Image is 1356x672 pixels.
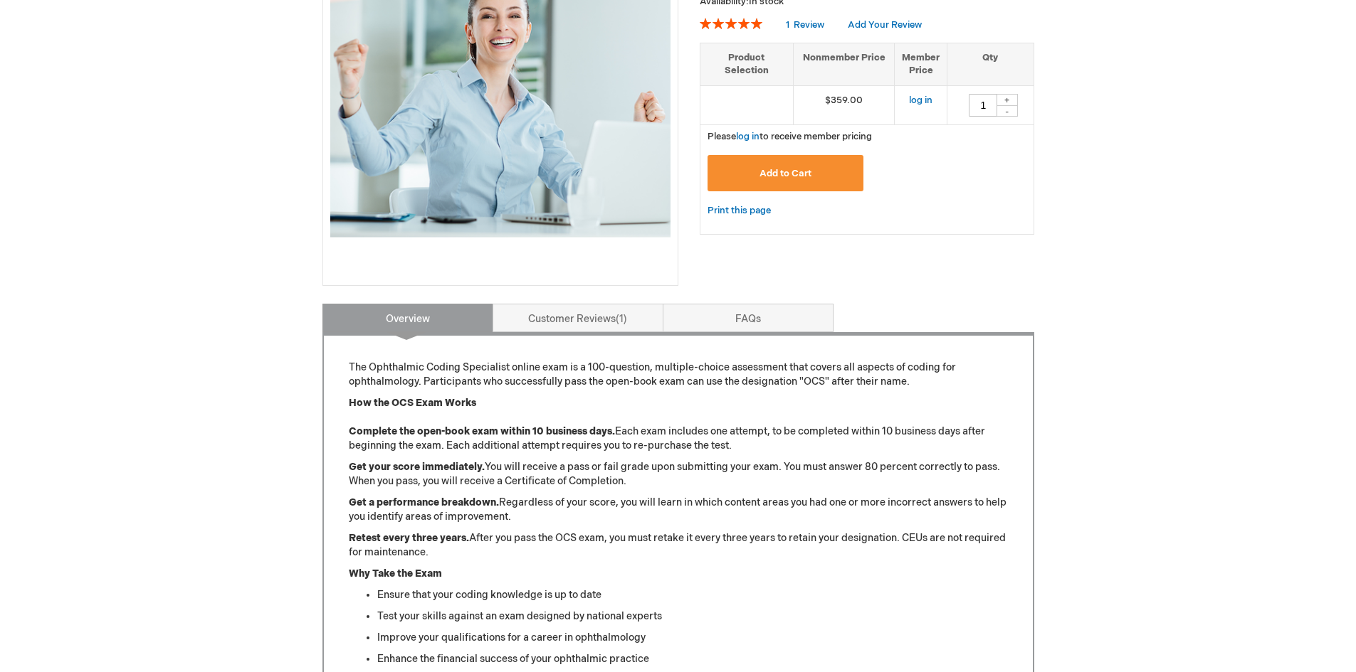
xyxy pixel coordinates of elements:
[700,18,762,29] div: 100%
[616,313,627,325] span: 1
[793,43,895,85] th: Nonmember Price
[493,304,663,332] a: Customer Reviews1
[377,631,1008,645] li: Improve your qualifications for a career in ophthalmology
[377,609,1008,624] li: Test your skills against an exam designed by national experts
[736,131,760,142] a: log in
[793,85,895,124] td: $359.00
[349,496,499,508] strong: Get a performance breakdown.
[349,397,476,409] strong: How the OCS Exam Works
[322,304,493,332] a: Overview
[349,425,615,437] strong: Complete the open-book exam within 10 business days.
[997,94,1018,106] div: +
[708,202,771,220] a: Print this page
[848,19,922,31] a: Add Your Review
[997,105,1018,117] div: -
[969,94,997,117] input: Qty
[377,588,1008,602] li: Ensure that your coding knowledge is up to date
[760,168,811,179] span: Add to Cart
[947,43,1034,85] th: Qty
[786,19,789,31] span: 1
[349,361,1008,389] p: The Ophthalmic Coding Specialist online exam is a 100-question, multiple-choice assessment that c...
[349,496,1008,524] p: Regardless of your score, you will learn in which content areas you had one or more incorrect ans...
[349,461,485,473] strong: Get your score immediately.
[349,396,1008,453] p: Each exam includes one attempt, to be completed within 10 business days after beginning the exam....
[794,19,824,31] span: Review
[895,43,947,85] th: Member Price
[786,19,826,31] a: 1 Review
[349,460,1008,489] p: You will receive a pass or fail grade upon submitting your exam. You must answer 80 percent corre...
[349,532,469,544] strong: Retest every three years.
[708,155,864,191] button: Add to Cart
[377,652,1008,666] li: Enhance the financial success of your ophthalmic practice
[349,531,1008,560] p: After you pass the OCS exam, you must retake it every three years to retain your designation. CEU...
[700,43,794,85] th: Product Selection
[909,95,932,106] a: log in
[349,567,442,580] strong: Why Take the Exam
[708,131,872,142] span: Please to receive member pricing
[663,304,834,332] a: FAQs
